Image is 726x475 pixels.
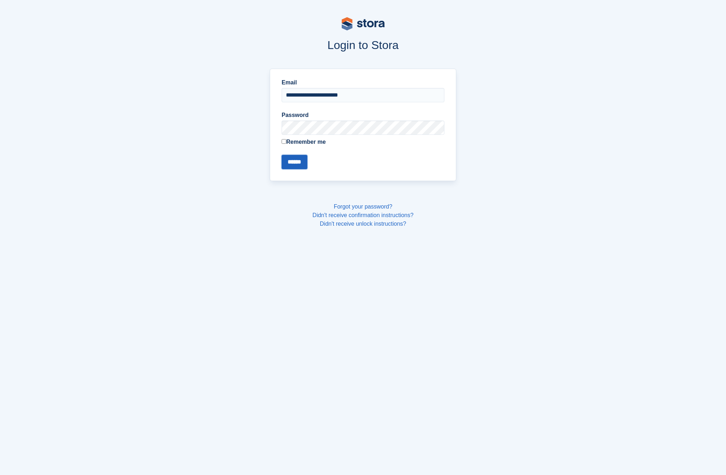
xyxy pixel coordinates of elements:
img: stora-logo-53a41332b3708ae10de48c4981b4e9114cc0af31d8433b30ea865607fb682f29.svg [342,17,385,30]
a: Didn't receive confirmation instructions? [312,212,413,218]
h1: Login to Stora [133,39,593,52]
a: Forgot your password? [334,204,393,210]
label: Remember me [282,138,444,146]
label: Email [282,78,444,87]
a: Didn't receive unlock instructions? [320,221,406,227]
label: Password [282,111,444,119]
input: Remember me [282,139,286,144]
